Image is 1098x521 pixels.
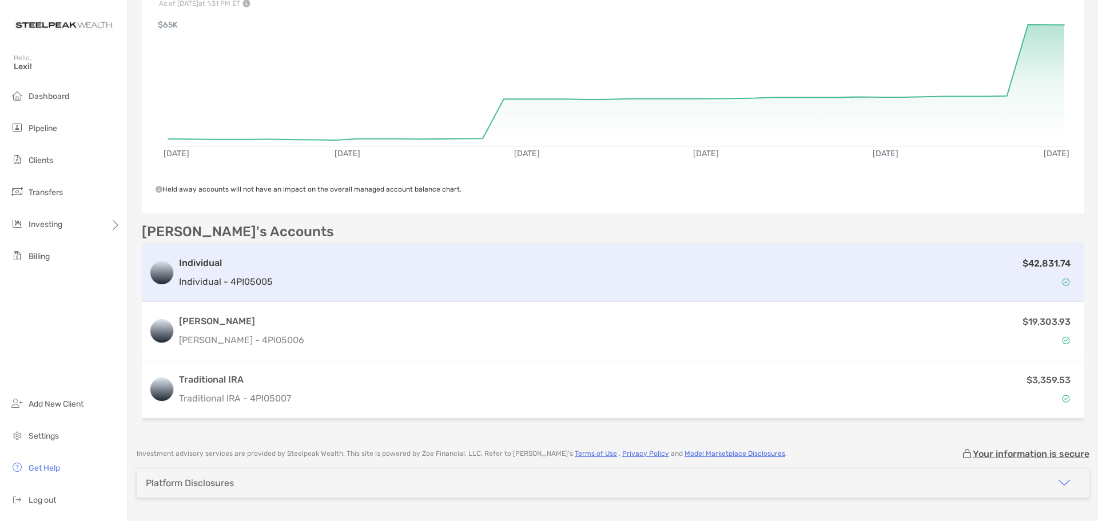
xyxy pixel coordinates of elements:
[10,89,24,102] img: dashboard icon
[29,463,60,473] span: Get Help
[1023,315,1071,329] p: $19,303.93
[29,399,83,409] span: Add New Client
[29,92,69,101] span: Dashboard
[179,256,273,270] h3: Individual
[10,396,24,410] img: add_new_client icon
[29,188,63,197] span: Transfers
[10,217,24,230] img: investing icon
[146,478,234,488] div: Platform Disclosures
[164,149,189,158] text: [DATE]
[335,149,360,158] text: [DATE]
[1057,476,1071,490] img: icon arrow
[14,62,121,71] span: Lexi!
[14,5,114,46] img: Zoe Logo
[179,333,304,347] p: [PERSON_NAME] - 4PI05006
[179,315,304,328] h3: [PERSON_NAME]
[10,121,24,134] img: pipeline icon
[137,450,787,458] p: Investment advisory services are provided by Steelpeak Wealth . This site is powered by Zoe Finan...
[150,261,173,284] img: logo account
[10,249,24,263] img: billing icon
[179,391,291,405] p: Traditional IRA - 4PI05007
[156,185,462,193] span: Held away accounts will not have an impact on the overall managed account balance chart.
[1062,395,1070,403] img: Account Status icon
[10,492,24,506] img: logout icon
[1027,373,1071,387] p: $3,359.53
[142,225,334,239] p: [PERSON_NAME]'s Accounts
[10,460,24,474] img: get-help icon
[10,185,24,198] img: transfers icon
[685,450,785,458] a: Model Marketplace Disclosures
[29,252,50,261] span: Billing
[29,495,56,505] span: Log out
[179,373,291,387] h3: Traditional IRA
[1044,149,1069,158] text: [DATE]
[575,450,617,458] a: Terms of Use
[29,220,62,229] span: Investing
[29,431,59,441] span: Settings
[973,448,1089,459] p: Your information is secure
[29,124,57,133] span: Pipeline
[1062,336,1070,344] img: Account Status icon
[1023,256,1071,271] p: $42,831.74
[10,153,24,166] img: clients icon
[514,149,540,158] text: [DATE]
[1062,278,1070,286] img: Account Status icon
[693,149,719,158] text: [DATE]
[150,378,173,401] img: logo account
[622,450,669,458] a: Privacy Policy
[10,428,24,442] img: settings icon
[29,156,53,165] span: Clients
[873,149,898,158] text: [DATE]
[158,20,178,30] text: $65K
[150,320,173,343] img: logo account
[179,275,273,289] p: Individual - 4PI05005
